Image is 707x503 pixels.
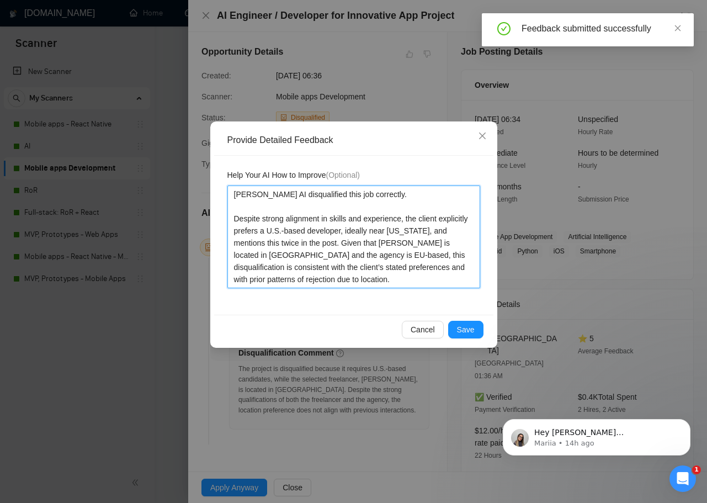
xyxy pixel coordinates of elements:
[411,324,435,336] span: Cancel
[478,131,487,140] span: close
[692,465,701,474] span: 1
[448,321,483,338] button: Save
[457,324,475,336] span: Save
[227,186,480,288] textarea: [PERSON_NAME] AI disqualified this job correctly. Despite strong alignment in skills and experien...
[522,22,681,35] div: Feedback submitted successfully
[326,171,360,179] span: (Optional)
[486,396,707,473] iframe: Intercom notifications message
[467,121,497,151] button: Close
[402,321,444,338] button: Cancel
[227,134,488,146] div: Provide Detailed Feedback
[227,169,360,181] span: Help Your AI How to Improve
[669,465,696,492] iframe: Intercom live chat
[497,22,511,35] span: check-circle
[674,24,682,32] span: close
